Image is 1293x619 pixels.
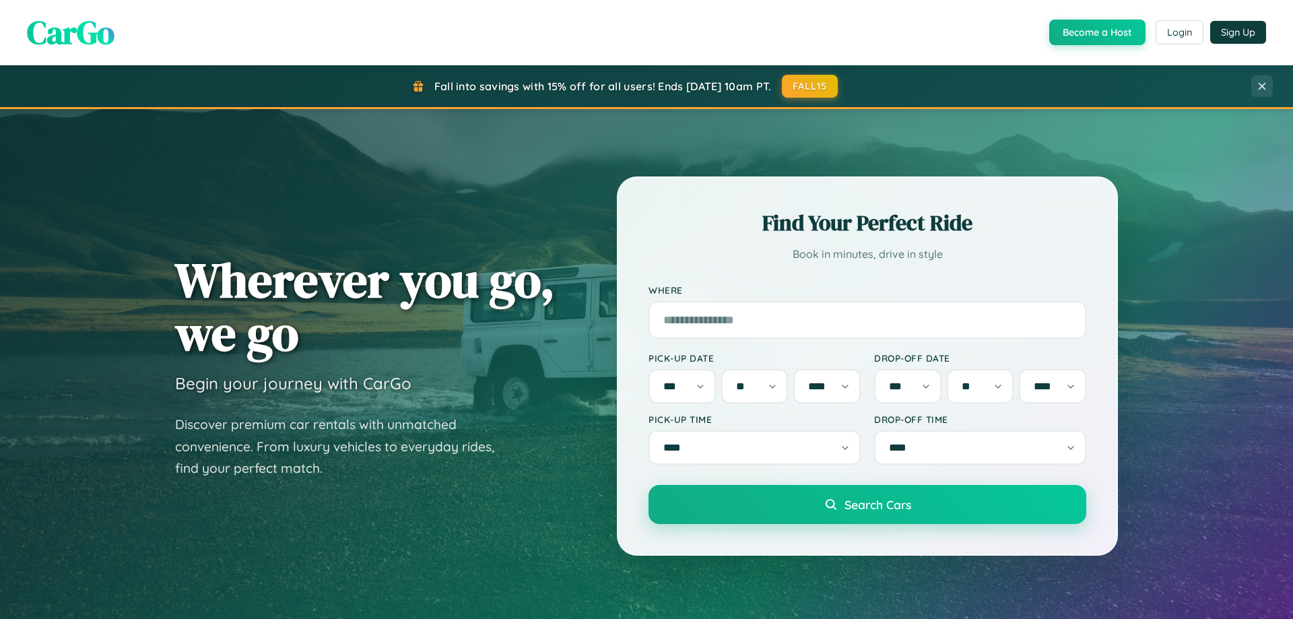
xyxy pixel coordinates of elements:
p: Discover premium car rentals with unmatched convenience. From luxury vehicles to everyday rides, ... [175,414,512,480]
h3: Begin your journey with CarGo [175,373,411,393]
label: Where [649,284,1086,296]
label: Pick-up Date [649,352,861,364]
button: Become a Host [1049,20,1146,45]
label: Drop-off Time [874,414,1086,425]
h2: Find Your Perfect Ride [649,208,1086,238]
p: Book in minutes, drive in style [649,245,1086,264]
button: Sign Up [1210,21,1266,44]
label: Drop-off Date [874,352,1086,364]
button: FALL15 [782,75,838,98]
button: Search Cars [649,485,1086,524]
span: Fall into savings with 15% off for all users! Ends [DATE] 10am PT. [434,79,772,93]
button: Login [1156,20,1203,44]
label: Pick-up Time [649,414,861,425]
span: CarGo [27,10,114,55]
h1: Wherever you go, we go [175,253,555,360]
span: Search Cars [844,497,911,512]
